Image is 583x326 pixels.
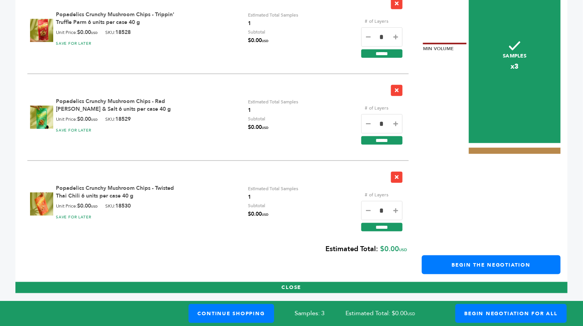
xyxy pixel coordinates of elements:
span: Estimated Total: $0.00 [346,309,436,318]
a: Popadelics Crunchy Mushroom Chips - Trippin' Truffle Parm 6 units per case 40 g [56,11,174,26]
span: 1 [248,193,298,201]
label: # of Layers [361,191,392,199]
a: Popadelics Crunchy Mushroom Chips - Rad [PERSON_NAME] & Salt 6 units per case 40 g [56,98,171,113]
div: Min Volume [423,43,467,52]
span: x3 [469,62,561,71]
span: USD [262,213,268,217]
a: SAVE FOR LATER [56,41,91,46]
span: 1 [248,106,298,115]
a: Continue Shopping [189,304,274,323]
b: $0.00 [77,29,98,36]
div: SKU: [105,203,131,210]
div: SKU: [105,29,131,37]
div: Estimated Total Samples [248,98,298,115]
a: Popadelics Crunchy Mushroom Chips - Twisted Thai Chili 6 units per case 40 g [56,184,174,199]
b: 18530 [115,202,131,209]
span: USD [91,118,98,122]
a: SAVE FOR LATER [56,215,91,220]
b: Estimated Total: [325,244,378,254]
a: SAVE FOR LATER [56,128,91,133]
span: USD [399,247,407,253]
div: Subtotal [248,201,268,219]
a: Begin Negotiation For All [455,304,567,323]
span: $0.00 [248,123,268,132]
b: $0.00 [77,115,98,123]
img: checkmark [509,41,521,51]
div: $0.00 [22,240,407,260]
div: Subtotal [248,28,268,46]
span: USD [91,204,98,209]
a: Begin the Negotiation [422,255,561,274]
span: Samples: 3 [295,309,325,318]
div: Unit Price: [56,116,98,123]
span: USD [408,311,415,317]
span: 1 [248,19,298,28]
span: USD [262,39,268,43]
div: Estimated Total Samples [248,11,298,28]
span: $0.00 [248,36,268,46]
label: # of Layers [361,17,392,25]
div: Unit Price: [56,203,98,210]
div: SKU: [105,116,131,123]
b: 18528 [115,29,131,36]
div: Estimated Total Samples [248,184,298,201]
b: 18529 [115,115,131,123]
div: Unit Price: [56,29,98,37]
div: Subtotal [248,115,268,132]
span: USD [262,126,268,130]
label: # of Layers [361,104,392,112]
span: $0.00 [248,210,268,219]
span: USD [91,31,98,35]
b: $0.00 [77,202,98,209]
button: CLOSE [15,282,568,293]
